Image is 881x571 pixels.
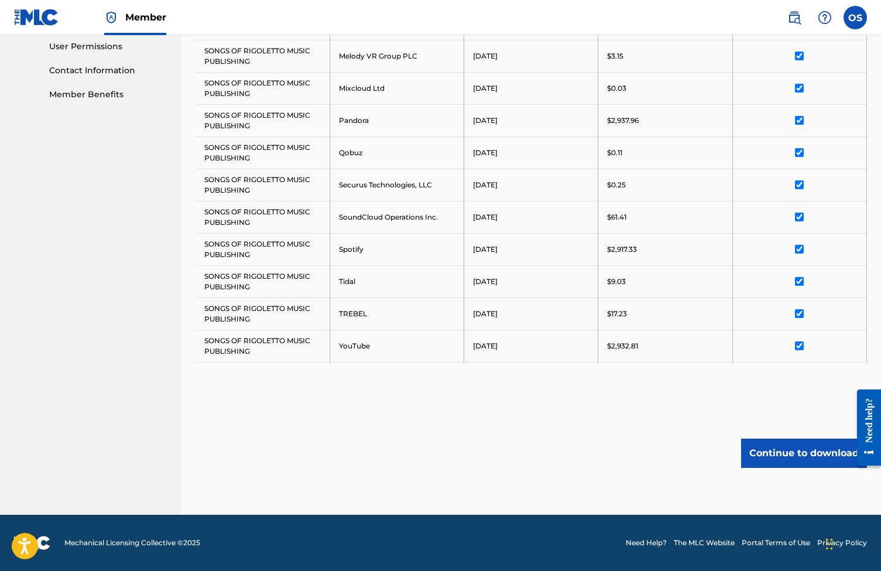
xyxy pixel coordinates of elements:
p: $61.41 [607,212,626,223]
a: The MLC Website [674,538,735,548]
span: Mechanical Licensing Collective © 2025 [64,538,200,548]
td: SONGS OF RIGOLETTO MUSIC PUBLISHING [196,330,330,362]
td: Mixcloud Ltd [330,72,464,104]
img: MLC Logo [14,9,59,26]
td: [DATE] [464,40,598,72]
p: $3.15 [607,51,623,61]
td: Qobuz [330,136,464,169]
img: help [818,11,832,25]
td: [DATE] [464,104,598,136]
img: logo [14,536,50,550]
td: Pandora [330,104,464,136]
td: SoundCloud Operations Inc. [330,201,464,233]
div: Drag [826,526,833,562]
td: Spotify [330,233,464,265]
div: User Menu [844,6,867,29]
iframe: Resource Center [848,379,881,476]
img: search [787,11,801,25]
button: Continue to download [741,439,867,468]
p: $2,937.96 [607,115,639,126]
p: $17.23 [607,309,627,319]
p: $0.03 [607,83,626,94]
td: Melody VR Group PLC [330,40,464,72]
td: [DATE] [464,201,598,233]
a: Privacy Policy [817,538,867,548]
p: $2,917.33 [607,244,637,255]
p: $2,932.81 [607,341,638,351]
a: Member Benefits [49,88,167,101]
p: $0.11 [607,148,622,158]
td: YouTube [330,330,464,362]
a: Contact Information [49,64,167,77]
a: Public Search [783,6,806,29]
td: [DATE] [464,233,598,265]
td: [DATE] [464,265,598,298]
td: SONGS OF RIGOLETTO MUSIC PUBLISHING [196,104,330,136]
td: SONGS OF RIGOLETTO MUSIC PUBLISHING [196,233,330,265]
td: TREBEL [330,298,464,330]
td: SONGS OF RIGOLETTO MUSIC PUBLISHING [196,265,330,298]
span: Member [125,11,166,24]
td: [DATE] [464,330,598,362]
td: SONGS OF RIGOLETTO MUSIC PUBLISHING [196,40,330,72]
p: $0.25 [607,180,626,190]
td: SONGS OF RIGOLETTO MUSIC PUBLISHING [196,169,330,201]
td: SONGS OF RIGOLETTO MUSIC PUBLISHING [196,136,330,169]
iframe: Chat Widget [822,515,881,571]
td: [DATE] [464,298,598,330]
a: Portal Terms of Use [742,538,810,548]
td: Tidal [330,265,464,298]
p: $9.03 [607,276,626,287]
td: Securus Technologies, LLC [330,169,464,201]
td: [DATE] [464,72,598,104]
div: Help [813,6,837,29]
td: SONGS OF RIGOLETTO MUSIC PUBLISHING [196,72,330,104]
td: SONGS OF RIGOLETTO MUSIC PUBLISHING [196,298,330,330]
td: SONGS OF RIGOLETTO MUSIC PUBLISHING [196,201,330,233]
td: [DATE] [464,136,598,169]
a: Need Help? [626,538,667,548]
td: [DATE] [464,169,598,201]
img: Top Rightsholder [104,11,118,25]
a: User Permissions [49,40,167,53]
